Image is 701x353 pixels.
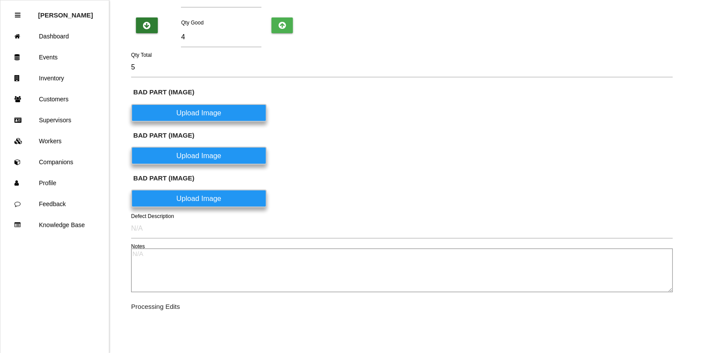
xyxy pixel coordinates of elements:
[0,173,109,194] a: Profile
[38,5,93,19] p: Rosie Blandino
[181,20,203,26] label: Qty Good
[133,174,195,182] b: BAD PART (IMAGE)
[0,152,109,173] a: Companions
[0,89,109,110] a: Customers
[133,132,195,139] b: BAD PART (IMAGE)
[131,242,145,250] label: Notes
[0,131,109,152] a: Workers
[0,215,109,235] a: Knowledge Base
[131,212,174,220] label: Defect Description
[131,190,267,208] label: Upload Image
[0,194,109,215] a: Feedback
[131,147,267,165] label: Upload Image
[131,218,673,239] input: N/A
[15,5,21,26] div: Close
[0,68,109,89] a: Inventory
[131,51,152,59] label: Qty Total
[131,104,267,122] label: Upload Image
[0,110,109,131] a: Supervisors
[0,47,109,68] a: Events
[131,302,673,312] p: Processing Edits
[133,88,195,96] b: BAD PART (IMAGE)
[0,26,109,47] a: Dashboard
